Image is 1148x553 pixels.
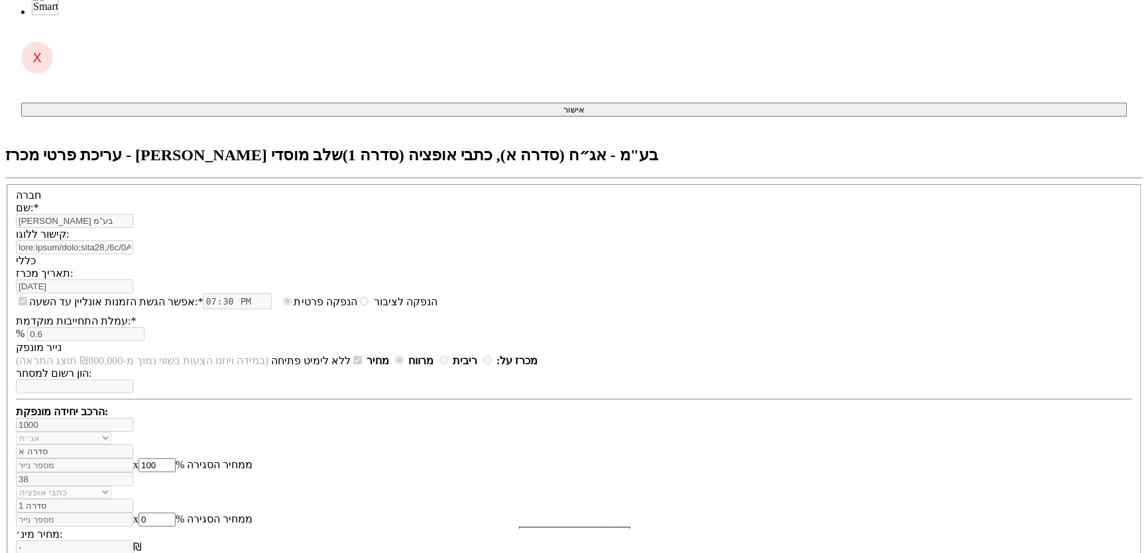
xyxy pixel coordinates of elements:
input: כמות [16,418,133,432]
label: עמלת התחייבות מוקדמת: [16,315,136,327]
label: שם: [16,202,38,213]
input: שם הסדרה * [16,444,133,458]
span: X [32,50,42,66]
span: % ממחיר הסגירה [176,459,253,470]
span: % ממחיר הסגירה [176,513,253,525]
label: תאריך מכרז: [16,268,73,279]
label: הנפקה פרטית [294,296,371,307]
label: חברה [16,189,41,201]
input: מחיר [395,356,404,364]
strong: מרווח [408,355,433,366]
label: הון רשום למסחר: [16,368,91,379]
input: שם הסדרה * [16,499,133,513]
input: כמות [16,472,133,486]
label: קישור ללוגו: [16,228,69,240]
input: ללא לימיט פתיחה [353,356,362,364]
strong: ריבית [453,355,477,366]
input: אחוז [139,513,176,527]
label: הנפקה לציבור [280,296,437,307]
label: נייר מונפק [16,342,62,353]
input: מספר נייר [16,513,133,527]
h2: עריכת פרטי מכרז - [PERSON_NAME] בע"מ - אג״ח (סדרה א), כתבי אופציה (סדרה 1) [5,146,1143,164]
label: מחיר מינ׳: [16,528,62,540]
input: הנפקה פרטית [360,297,369,305]
strong: מכרז על: [496,355,538,366]
span: x [133,459,139,470]
label: ללא לימיט פתיחה [271,355,364,366]
strong: מחיר [367,355,389,366]
input: אחוז [139,458,176,472]
input: ריבית [483,356,492,364]
span: % [16,328,25,339]
span: שלב מוסדי [271,146,343,164]
input: מרווח [439,356,448,364]
strong: הרכב יחידה מונפקת: [16,406,108,417]
label: אפשר הגשת הזמנות אונליין עד השעה: [16,295,203,308]
button: אישור [21,103,1127,117]
span: (במידה ויוזנו הצעות בשווי נמוך מ-₪800,000 תוצג התראה) [16,355,268,366]
span: x [133,513,139,525]
input: מספר נייר [16,458,133,472]
input: הנפקה לציבור [283,297,292,305]
input: אפשר הגשת הזמנות אונליין עד השעה:* [19,297,27,305]
label: כללי [16,255,36,266]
